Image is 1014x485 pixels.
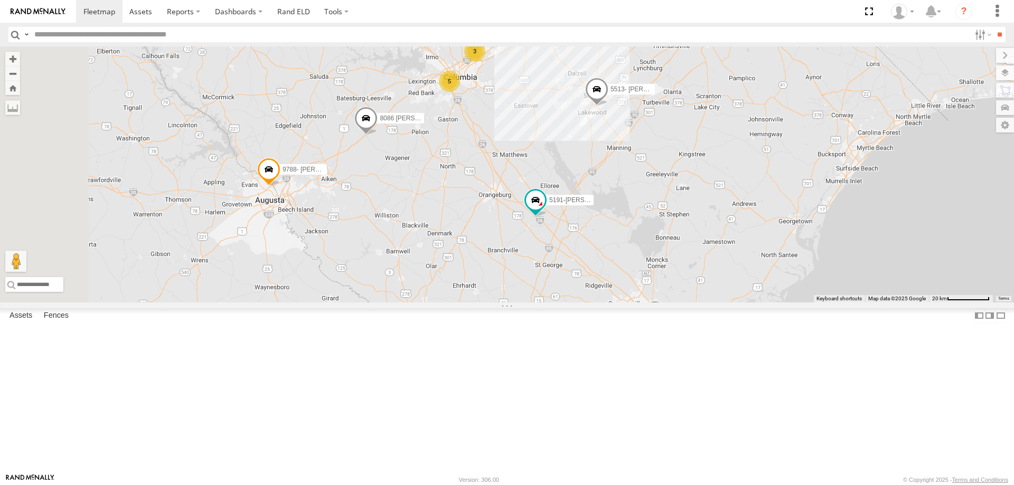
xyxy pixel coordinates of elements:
a: Terms and Conditions [952,477,1008,483]
span: 20 km [932,296,947,301]
div: 5 [439,71,460,92]
span: 5191-[PERSON_NAME] [549,196,617,204]
div: Version: 306.00 [459,477,499,483]
label: Hide Summary Table [996,308,1006,324]
img: rand-logo.svg [11,8,65,15]
label: Dock Summary Table to the Left [974,308,984,324]
label: Dock Summary Table to the Right [984,308,995,324]
label: Search Query [22,27,31,42]
span: 5513- [PERSON_NAME] [611,85,681,93]
button: Zoom out [5,66,20,81]
label: Search Filter Options [971,27,993,42]
button: Zoom Home [5,81,20,95]
span: Map data ©2025 Google [868,296,926,301]
div: Courtney Grier [887,4,918,20]
button: Drag Pegman onto the map to open Street View [5,251,26,272]
label: Fences [39,308,74,323]
div: © Copyright 2025 - [903,477,1008,483]
div: 3 [464,41,485,62]
i: ? [955,3,972,20]
label: Map Settings [996,118,1014,132]
label: Measure [5,100,20,115]
span: 8086 [PERSON_NAME] [380,115,448,122]
label: Assets [4,308,37,323]
span: 9788- [PERSON_NAME] [283,166,353,173]
a: Terms (opens in new tab) [998,297,1009,301]
button: Keyboard shortcuts [816,295,862,302]
button: Zoom in [5,52,20,66]
button: Map Scale: 20 km per 77 pixels [929,295,993,302]
a: Visit our Website [6,474,54,485]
